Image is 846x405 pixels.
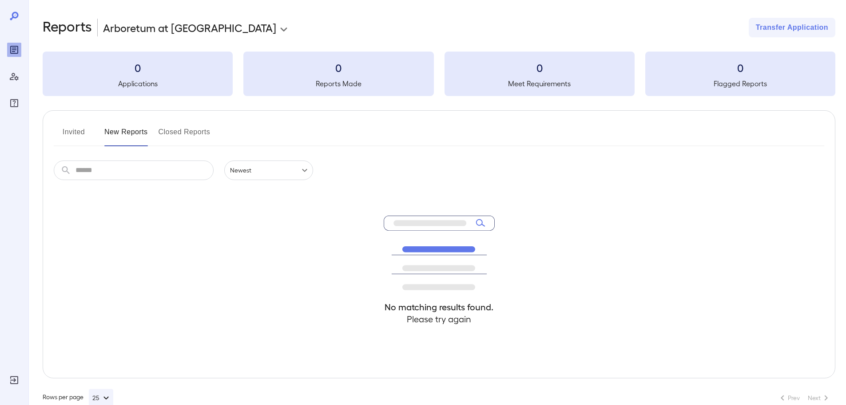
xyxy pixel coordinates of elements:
[7,96,21,110] div: FAQ
[43,60,233,75] h3: 0
[54,125,94,146] button: Invited
[43,18,92,37] h2: Reports
[7,43,21,57] div: Reports
[445,78,635,89] h5: Meet Requirements
[445,60,635,75] h3: 0
[159,125,211,146] button: Closed Reports
[43,52,835,96] summary: 0Applications0Reports Made0Meet Requirements0Flagged Reports
[645,78,835,89] h5: Flagged Reports
[243,78,433,89] h5: Reports Made
[7,373,21,387] div: Log Out
[773,391,835,405] nav: pagination navigation
[224,160,313,180] div: Newest
[104,125,148,146] button: New Reports
[384,301,495,313] h4: No matching results found.
[645,60,835,75] h3: 0
[243,60,433,75] h3: 0
[103,20,276,35] p: Arboretum at [GEOGRAPHIC_DATA]
[43,78,233,89] h5: Applications
[749,18,835,37] button: Transfer Application
[384,313,495,325] h4: Please try again
[7,69,21,84] div: Manage Users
